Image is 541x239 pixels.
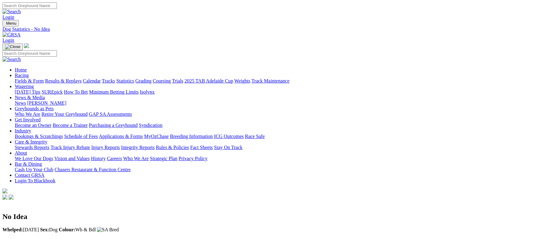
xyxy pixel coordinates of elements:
[15,78,44,83] a: Fields & Form
[135,78,151,83] a: Grading
[190,145,213,150] a: Fact Sheets
[15,150,27,156] a: About
[15,134,539,139] div: Industry
[2,26,539,32] a: Dog Statistics - No Idea
[153,78,171,83] a: Coursing
[15,84,34,89] a: Wagering
[123,156,149,161] a: Who We Are
[15,167,53,172] a: Cash Up Your Club
[214,134,244,139] a: ICG Outcomes
[252,78,289,83] a: Track Maintenance
[15,156,53,161] a: We Love Our Dogs
[2,50,57,57] input: Search
[99,134,143,139] a: Applications & Forms
[91,145,120,150] a: Injury Reports
[2,227,23,232] b: Whelped:
[15,145,49,150] a: Stewards Reports
[116,78,134,83] a: Statistics
[42,111,88,117] a: Retire Your Greyhound
[64,89,88,95] a: How To Bet
[2,188,7,193] img: logo-grsa-white.png
[15,67,27,72] a: Home
[15,111,539,117] div: Greyhounds as Pets
[97,227,119,233] img: SA Bred
[15,123,539,128] div: Get Involved
[15,100,539,106] div: News & Media
[40,227,58,232] span: Dog
[170,134,213,139] a: Breeding Information
[15,178,55,183] a: Login To Blackbook
[2,43,23,50] button: Toggle navigation
[50,145,90,150] a: Track Injury Rebate
[64,134,98,139] a: Schedule of Fees
[184,78,233,83] a: 2025 TAB Adelaide Cup
[2,2,57,9] input: Search
[59,227,75,232] b: Colour:
[15,78,539,84] div: Racing
[102,78,115,83] a: Tracks
[89,111,132,117] a: GAP SA Assessments
[91,156,106,161] a: History
[15,156,539,161] div: About
[40,227,49,232] b: Sex:
[150,156,177,161] a: Strategic Plan
[42,89,63,95] a: SUREpick
[27,100,66,106] a: [PERSON_NAME]
[9,195,14,200] img: twitter.svg
[2,20,19,26] button: Toggle navigation
[24,43,29,48] img: logo-grsa-white.png
[2,32,21,38] img: GRSA
[2,14,14,20] a: Login
[15,111,40,117] a: Who We Are
[2,227,39,232] span: [DATE]
[5,44,20,49] img: Close
[15,161,42,167] a: Bar & Dining
[15,139,47,144] a: Care & Integrity
[53,123,88,128] a: Become a Trainer
[2,195,7,200] img: facebook.svg
[15,89,539,95] div: Wagering
[15,128,31,133] a: Industry
[2,38,14,43] a: Login
[245,134,264,139] a: Race Safe
[234,78,250,83] a: Weights
[107,156,122,161] a: Careers
[89,123,138,128] a: Purchasing a Greyhound
[15,89,40,95] a: [DATE] Tips
[15,123,51,128] a: Become an Owner
[15,95,45,100] a: News & Media
[140,89,155,95] a: Isolynx
[59,227,96,232] span: Wh & Bdl
[2,9,21,14] img: Search
[2,57,21,62] img: Search
[15,117,41,122] a: Get Involved
[15,167,539,172] div: Bar & Dining
[54,156,90,161] a: Vision and Values
[144,134,169,139] a: MyOzChase
[15,134,63,139] a: Bookings & Scratchings
[89,89,139,95] a: Minimum Betting Limits
[156,145,189,150] a: Rules & Policies
[172,78,183,83] a: Trials
[214,145,242,150] a: Stay On Track
[139,123,162,128] a: Syndication
[15,172,44,178] a: Contact GRSA
[2,213,539,221] h2: No Idea
[83,78,101,83] a: Calendar
[6,21,16,26] span: Menu
[45,78,82,83] a: Results & Replays
[15,106,54,111] a: Greyhounds as Pets
[15,145,539,150] div: Care & Integrity
[15,100,26,106] a: News
[121,145,155,150] a: Integrity Reports
[15,73,29,78] a: Racing
[179,156,208,161] a: Privacy Policy
[55,167,131,172] a: Chasers Restaurant & Function Centre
